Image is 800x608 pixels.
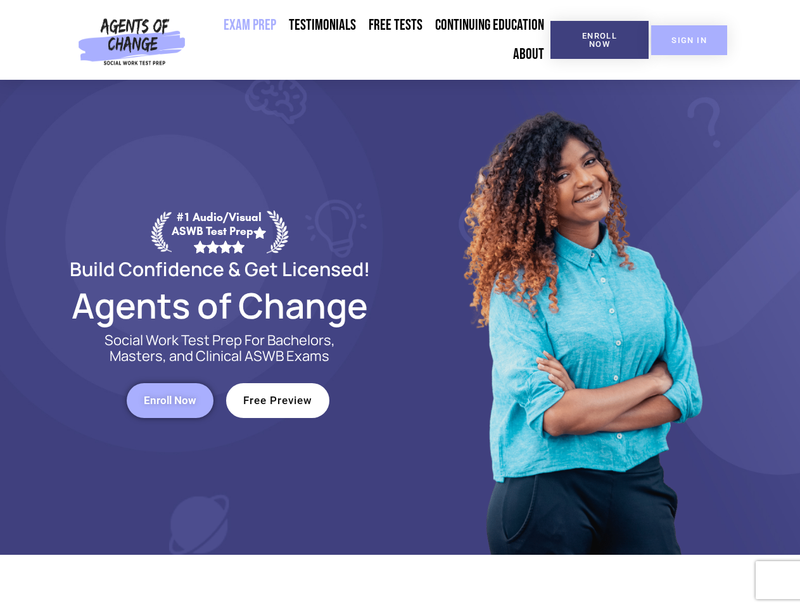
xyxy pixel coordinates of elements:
[90,332,350,364] p: Social Work Test Prep For Bachelors, Masters, and Clinical ASWB Exams
[172,210,267,253] div: #1 Audio/Visual ASWB Test Prep
[217,11,283,40] a: Exam Prep
[191,11,550,69] nav: Menu
[571,32,628,48] span: Enroll Now
[671,36,707,44] span: SIGN IN
[243,395,312,406] span: Free Preview
[226,383,329,418] a: Free Preview
[507,40,550,69] a: About
[283,11,362,40] a: Testimonials
[651,25,727,55] a: SIGN IN
[39,291,400,320] h2: Agents of Change
[362,11,429,40] a: Free Tests
[550,21,649,59] a: Enroll Now
[127,383,213,418] a: Enroll Now
[39,260,400,278] h2: Build Confidence & Get Licensed!
[454,80,708,555] img: Website Image 1 (1)
[429,11,550,40] a: Continuing Education
[144,395,196,406] span: Enroll Now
